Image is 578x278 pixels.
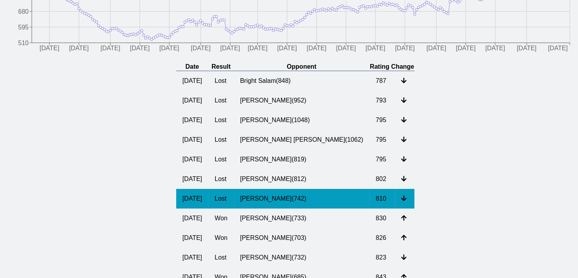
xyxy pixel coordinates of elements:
[548,45,567,52] tspan: [DATE]
[220,45,240,52] tspan: [DATE]
[208,189,234,208] td: Lost
[208,208,234,228] td: Won
[234,169,370,189] td: [PERSON_NAME] ( 812 )
[234,208,370,228] td: [PERSON_NAME] ( 733 )
[176,208,208,228] td: [DATE]
[176,63,208,71] th: Date
[208,110,234,130] td: Lost
[234,189,370,208] td: [PERSON_NAME] ( 742 )
[18,24,29,31] tspan: 595
[234,110,370,130] td: [PERSON_NAME] ( 1048 )
[176,248,208,267] td: [DATE]
[176,110,208,130] td: [DATE]
[100,45,120,52] tspan: [DATE]
[369,110,394,130] td: 795
[517,45,536,52] tspan: [DATE]
[369,91,394,110] td: 793
[234,63,370,71] th: Opponent
[208,130,234,150] td: Lost
[277,45,297,52] tspan: [DATE]
[336,45,356,52] tspan: [DATE]
[234,91,370,110] td: [PERSON_NAME] ( 952 )
[369,169,394,189] td: 802
[208,248,234,267] td: Lost
[369,71,394,91] td: 787
[248,45,267,52] tspan: [DATE]
[176,91,208,110] td: [DATE]
[176,169,208,189] td: [DATE]
[395,45,415,52] tspan: [DATE]
[306,45,326,52] tspan: [DATE]
[369,208,394,228] td: 830
[208,71,234,91] td: Lost
[369,150,394,169] td: 795
[69,45,89,52] tspan: [DATE]
[208,150,234,169] td: Lost
[234,228,370,248] td: [PERSON_NAME] ( 703 )
[234,248,370,267] td: [PERSON_NAME] ( 732 )
[176,150,208,169] td: [DATE]
[369,63,414,71] th: Rating Change
[234,130,370,150] td: [PERSON_NAME] [PERSON_NAME] ( 1062 )
[234,71,370,91] td: Bright Salam ( 848 )
[18,8,29,15] tspan: 680
[234,150,370,169] td: [PERSON_NAME] ( 819 )
[40,45,59,52] tspan: [DATE]
[176,189,208,208] td: [DATE]
[176,71,208,91] td: [DATE]
[208,91,234,110] td: Lost
[369,130,394,150] td: 795
[208,228,234,248] td: Won
[485,45,505,52] tspan: [DATE]
[130,45,150,52] tspan: [DATE]
[369,189,394,208] td: 810
[208,169,234,189] td: Lost
[18,40,29,46] tspan: 510
[176,130,208,150] td: [DATE]
[369,248,394,267] td: 823
[427,45,446,52] tspan: [DATE]
[456,45,476,52] tspan: [DATE]
[369,228,394,248] td: 826
[208,63,234,71] th: Result
[159,45,179,52] tspan: [DATE]
[191,45,210,52] tspan: [DATE]
[365,45,385,52] tspan: [DATE]
[176,228,208,248] td: [DATE]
